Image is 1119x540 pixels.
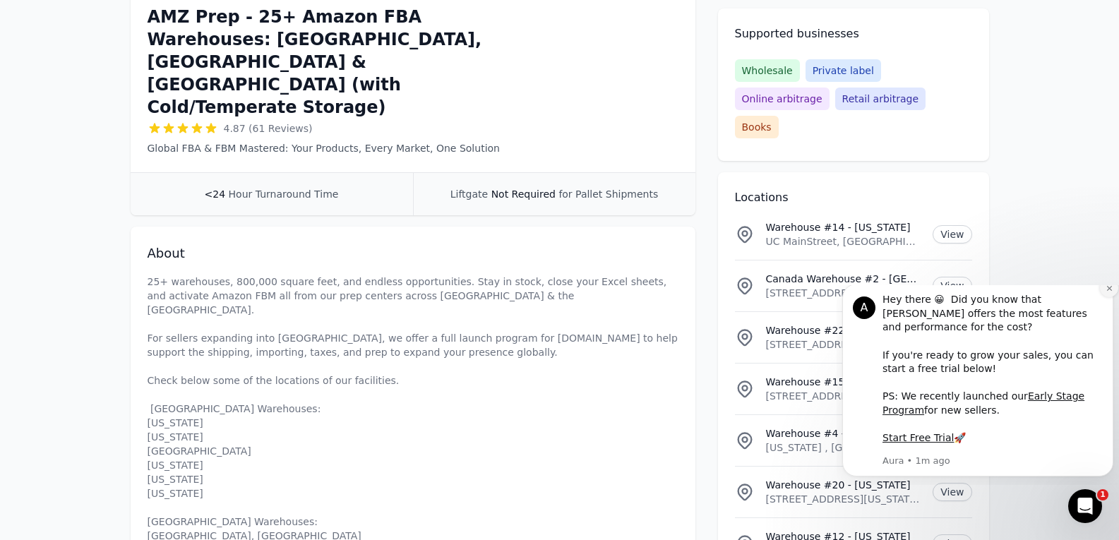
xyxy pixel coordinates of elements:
[933,225,971,244] a: View
[1068,489,1102,523] iframe: Intercom live chat
[450,188,488,200] span: Liftgate
[735,189,972,206] h2: Locations
[766,234,922,248] p: UC MainStreet, [GEOGRAPHIC_DATA], [GEOGRAPHIC_DATA], [US_STATE][GEOGRAPHIC_DATA], [GEOGRAPHIC_DATA]
[766,426,922,440] p: Warehouse #4 - [US_STATE]
[835,88,926,110] span: Retail arbitrage
[148,141,532,155] p: Global FBA & FBM Mastered: Your Products, Every Market, One Solution
[766,492,922,506] p: [STREET_ADDRESS][US_STATE][US_STATE]
[491,188,556,200] span: Not Required
[766,478,922,492] p: Warehouse #20 - [US_STATE]
[558,188,658,200] span: for Pallet Shipments
[766,440,922,455] p: [US_STATE] , [GEOGRAPHIC_DATA]
[766,272,922,286] p: Canada Warehouse #2 - [GEOGRAPHIC_DATA]
[205,188,226,200] span: <24
[766,286,922,300] p: [STREET_ADDRESS]
[46,8,266,167] div: Message content
[806,59,881,82] span: Private label
[46,105,248,131] a: Early Stage Program
[735,25,972,42] h2: Supported businesses
[766,375,922,389] p: Warehouse #15 - [US_STATE]
[46,147,117,158] a: Start Free Trial
[933,277,971,295] a: View
[766,323,922,337] p: Warehouse #22 - [US_STATE]
[46,169,266,182] p: Message from Aura, sent 1m ago
[766,389,922,403] p: [STREET_ADDRESS][US_STATE]
[229,188,339,200] span: Hour Turnaround Time
[766,337,922,352] p: [STREET_ADDRESS][PERSON_NAME][US_STATE]
[837,285,1119,485] iframe: Intercom notifications message
[117,147,129,158] b: 🚀
[148,244,678,263] h2: About
[933,483,971,501] a: View
[224,121,313,136] span: 4.87 (61 Reviews)
[735,88,830,110] span: Online arbitrage
[735,59,800,82] span: Wholesale
[16,11,39,34] div: Profile image for Aura
[766,220,922,234] p: Warehouse #14 - [US_STATE]
[148,6,532,119] h1: AMZ Prep - 25+ Amazon FBA Warehouses: [GEOGRAPHIC_DATA], [GEOGRAPHIC_DATA] & [GEOGRAPHIC_DATA] (w...
[735,116,779,138] span: Books
[1097,489,1108,500] span: 1
[46,8,266,160] div: Hey there 😀 Did you know that [PERSON_NAME] offers the most features and performance for the cost...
